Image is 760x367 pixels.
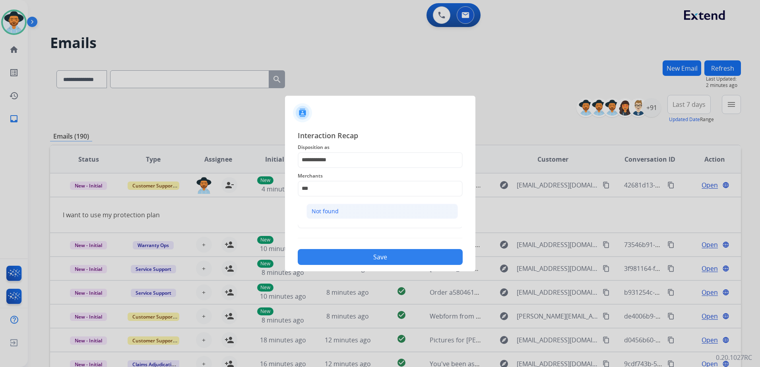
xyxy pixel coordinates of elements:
span: Interaction Recap [298,130,463,143]
button: Save [298,249,463,265]
div: Not found [312,207,339,215]
img: contactIcon [293,103,312,122]
span: Merchants [298,171,463,181]
img: contact-recap-line.svg [298,238,463,238]
span: Disposition as [298,143,463,152]
p: 0.20.1027RC [716,353,752,362]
